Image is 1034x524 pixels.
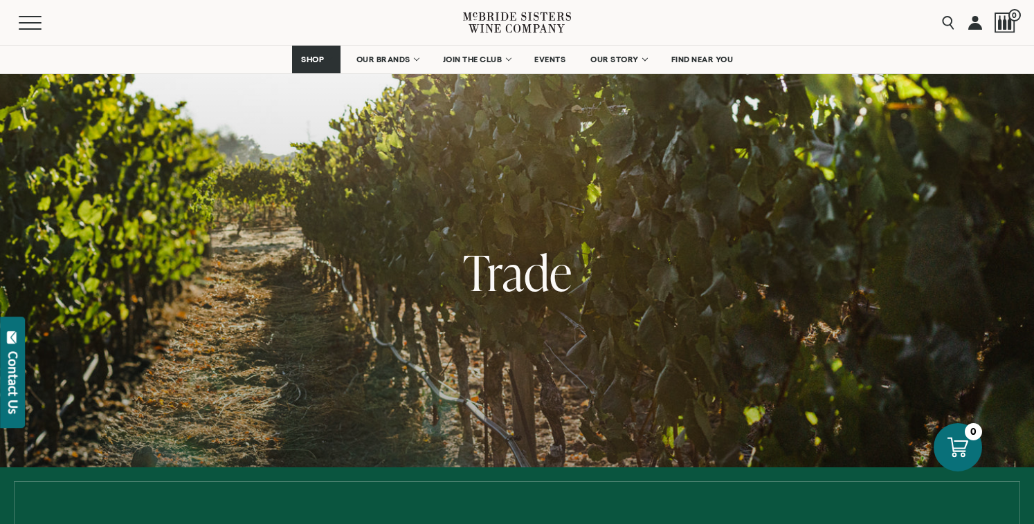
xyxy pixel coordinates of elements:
[525,46,574,73] a: EVENTS
[590,55,639,64] span: OUR STORY
[292,46,341,73] a: SHOP
[662,46,743,73] a: FIND NEAR YOU
[965,423,982,440] div: 0
[534,55,565,64] span: EVENTS
[463,238,572,306] span: Trade
[434,46,519,73] a: JOIN THE CLUB
[356,55,410,64] span: OUR BRANDS
[6,351,20,414] div: Contact Us
[19,16,69,30] button: Mobile Menu Trigger
[301,55,325,64] span: SHOP
[347,46,427,73] a: OUR BRANDS
[1008,9,1021,21] span: 0
[671,55,734,64] span: FIND NEAR YOU
[581,46,655,73] a: OUR STORY
[443,55,502,64] span: JOIN THE CLUB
